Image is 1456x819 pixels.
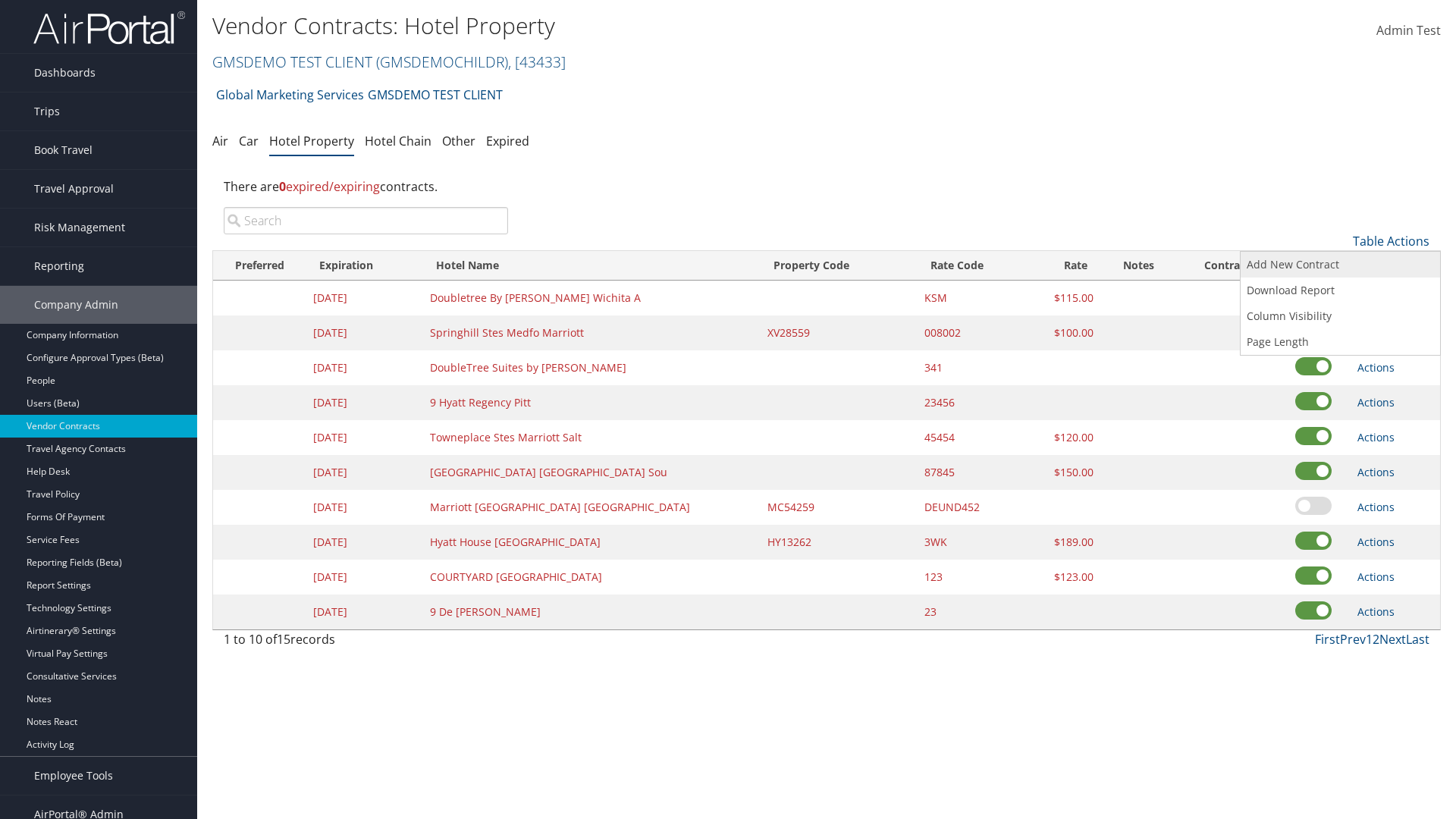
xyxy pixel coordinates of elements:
[1241,278,1440,303] a: Download Report
[34,54,96,92] span: Dashboards
[34,286,118,324] span: Company Admin
[34,247,84,285] span: Reporting
[34,131,93,169] span: Book Travel
[34,209,125,246] span: Risk Management
[34,757,113,795] span: Employee Tools
[1241,252,1440,278] a: Add New Contract
[34,93,60,130] span: Trips
[1241,329,1440,355] a: Page Length
[1241,303,1440,329] a: Column Visibility
[34,170,114,208] span: Travel Approval
[33,10,185,45] img: airportal-logo.png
